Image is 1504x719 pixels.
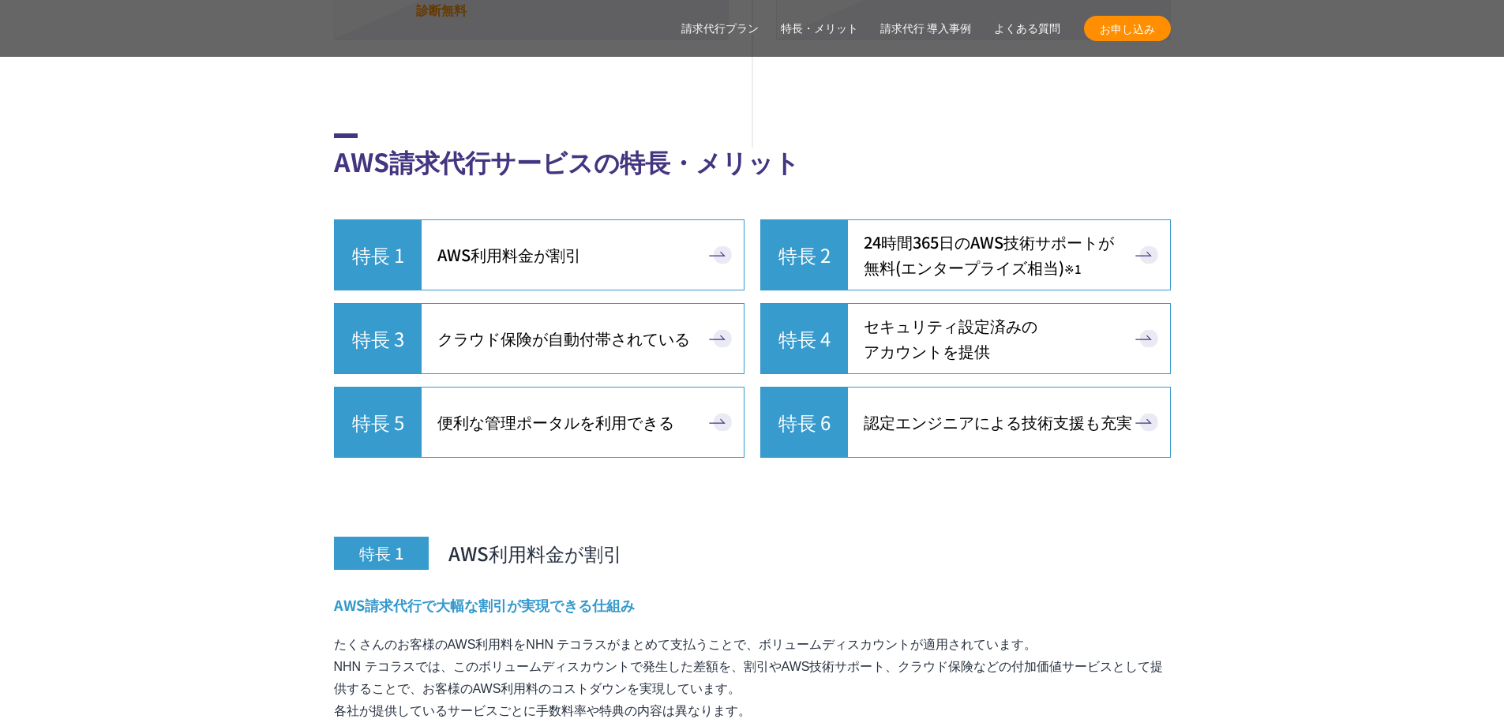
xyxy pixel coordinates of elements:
span: お申し込み [1084,21,1171,37]
span: 特長 3 [335,304,422,373]
a: よくある質問 [994,21,1060,37]
a: 特長 4 セキュリティ設定済みのアカウントを提供 [760,303,1171,374]
span: 特長 6 [761,388,848,457]
a: 特長 6 認定エンジニアによる技術支援も充実 [760,387,1171,458]
small: ※1 [1064,260,1082,277]
a: 特長 2 24時間365日のAWS技術サポートが無料(エンタープライズ相当)※1 [760,219,1171,290]
span: 特長 1 [335,220,422,290]
a: 特長 5 便利な管理ポータルを利用できる [334,387,744,458]
span: 24時間365日の AWS技術サポートが 無料 (エンタープライズ相当) [864,230,1114,280]
span: AWS利用料金が割引 [448,540,622,567]
span: 特長 4 [761,304,848,373]
a: 特長 3 クラウド保険が自動付帯されている [334,303,744,374]
span: クラウド保険が自動付帯されている [437,326,690,351]
span: 便利な管理ポータルを利用 できる [437,410,674,435]
span: 認定エンジニアによる技術支援も充実 [864,410,1132,435]
a: 請求代行 導入事例 [880,21,972,37]
a: 特長 1 AWS利用料金が割引 [334,219,744,290]
a: 特長・メリット [781,21,858,37]
span: 特長 2 [761,220,848,290]
span: セキュリティ設定済みの アカウントを提供 [864,313,1037,364]
span: 特長 5 [335,388,422,457]
a: お申し込み [1084,16,1171,41]
span: AWS利用料金が割引 [437,242,581,268]
h4: AWS請求代行で大幅な割引が実現できる仕組み [334,595,1171,615]
a: 請求代行プラン [681,21,759,37]
span: 特長 1 [334,537,429,570]
h2: AWS請求代行サービスの特長・メリット [334,133,1171,180]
